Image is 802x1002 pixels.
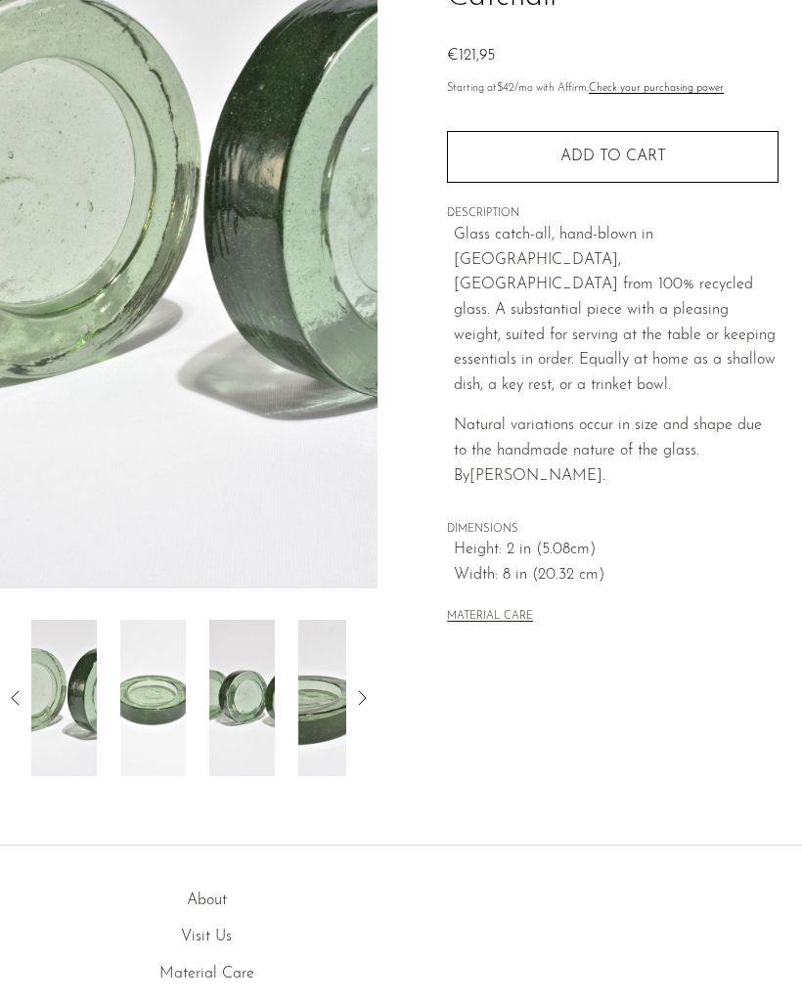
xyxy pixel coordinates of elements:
img: Large Recycled Glass Catchall [209,620,275,776]
button: Add to cart [447,131,779,182]
img: Large Recycled Glass Catchall [120,620,186,776]
a: Visit Us [181,929,232,944]
span: Natural variations occur in size and shape due to the handmade nature of the glass. By [PERSON_NA... [454,417,762,483]
span: Add to cart [560,149,666,164]
img: Large Recycled Glass Catchall [31,620,97,776]
span: Height: 2 in (5.08cm) [454,538,779,563]
button: MATERIAL CARE [447,610,533,625]
span: DIMENSIONS [447,521,779,539]
span: Width: 8 in (20.32 cm) [454,563,779,588]
span: €121,95 [447,48,495,64]
a: Material Care [159,966,254,981]
a: Check your purchasing power - Learn more about Affirm Financing (opens in modal) [589,83,724,94]
a: About [187,893,227,908]
p: Starting at /mo with Affirm. [447,80,779,98]
img: Large Recycled Glass Catchall [298,620,364,776]
span: $42 [497,83,514,94]
p: Glass catch-all, hand-blown in [GEOGRAPHIC_DATA], [GEOGRAPHIC_DATA] from 100% recycled glass. A s... [454,223,779,398]
span: DESCRIPTION [447,205,779,223]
